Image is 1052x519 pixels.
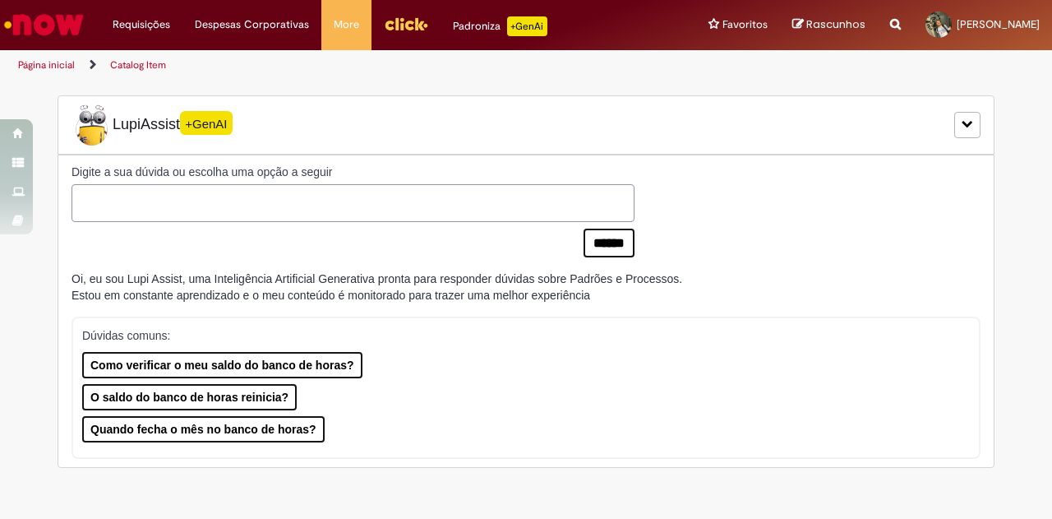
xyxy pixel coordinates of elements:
[82,384,297,410] button: O saldo do banco de horas reinicia?
[957,17,1040,31] span: [PERSON_NAME]
[72,164,634,180] label: Digite a sua dúvida ou escolha uma opção a seguir
[72,104,233,146] span: LupiAssist
[82,416,325,443] button: Quando fecha o mês no banco de horas?
[806,16,865,32] span: Rascunhos
[113,16,170,33] span: Requisições
[82,352,362,378] button: Como verificar o meu saldo do banco de horas?
[72,271,682,304] div: Oi, eu sou Lupi Assist, uma Inteligência Artificial Generativa pronta para responder dúvidas sobr...
[384,12,428,36] img: click_logo_yellow_360x200.png
[82,327,957,344] p: Dúvidas comuns:
[453,16,547,36] div: Padroniza
[334,16,359,33] span: More
[2,8,86,41] img: ServiceNow
[792,17,865,33] a: Rascunhos
[72,104,113,146] img: Lupi
[12,50,689,81] ul: Trilhas de página
[18,58,75,72] a: Página inicial
[180,111,233,135] span: +GenAI
[195,16,309,33] span: Despesas Corporativas
[507,16,547,36] p: +GenAi
[58,95,994,155] div: LupiLupiAssist+GenAI
[722,16,768,33] span: Favoritos
[110,58,166,72] a: Catalog Item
